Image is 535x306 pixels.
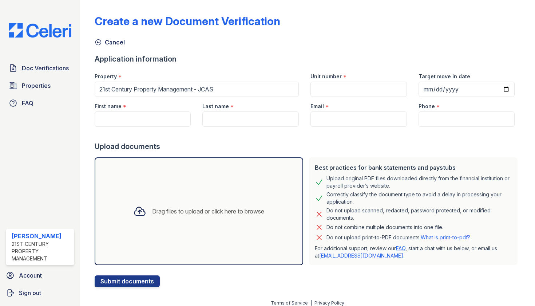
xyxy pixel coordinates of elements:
[319,252,403,259] a: [EMAIL_ADDRESS][DOMAIN_NAME]
[396,245,405,251] a: FAQ
[12,240,71,262] div: 21st Century Property Management
[6,96,74,110] a: FAQ
[22,64,69,72] span: Doc Verifications
[3,23,77,38] img: CE_Logo_Blue-a8612792a0a2168367f1c8372b55b34899dd931a85d93a1a3d3e32e68fde9ad4.png
[95,275,160,287] button: Submit documents
[271,300,308,306] a: Terms of Service
[152,207,264,216] div: Drag files to upload or click here to browse
[12,232,71,240] div: [PERSON_NAME]
[6,61,74,75] a: Doc Verifications
[22,99,33,107] span: FAQ
[326,223,443,232] div: Do not combine multiple documents into one file.
[95,15,280,28] div: Create a new Document Verification
[419,73,470,80] label: Target move in date
[326,175,512,189] div: Upload original PDF files downloaded directly from the financial institution or payroll provider’...
[95,73,117,80] label: Property
[95,54,520,64] div: Application information
[326,207,512,221] div: Do not upload scanned, redacted, password protected, or modified documents.
[326,234,470,241] p: Do not upload print-to-PDF documents.
[6,78,74,93] a: Properties
[310,73,342,80] label: Unit number
[22,81,51,90] span: Properties
[3,286,77,300] a: Sign out
[310,103,324,110] label: Email
[314,300,344,306] a: Privacy Policy
[419,103,435,110] label: Phone
[326,191,512,205] div: Correctly classify the document type to avoid a delay in processing your application.
[315,245,512,259] p: For additional support, review our , start a chat with us below, or email us at
[315,163,512,172] div: Best practices for bank statements and paystubs
[19,289,41,297] span: Sign out
[95,141,520,152] div: Upload documents
[95,38,125,47] a: Cancel
[310,300,312,306] div: |
[421,234,470,240] a: What is print-to-pdf?
[3,268,77,283] a: Account
[19,271,42,280] span: Account
[202,103,229,110] label: Last name
[95,103,122,110] label: First name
